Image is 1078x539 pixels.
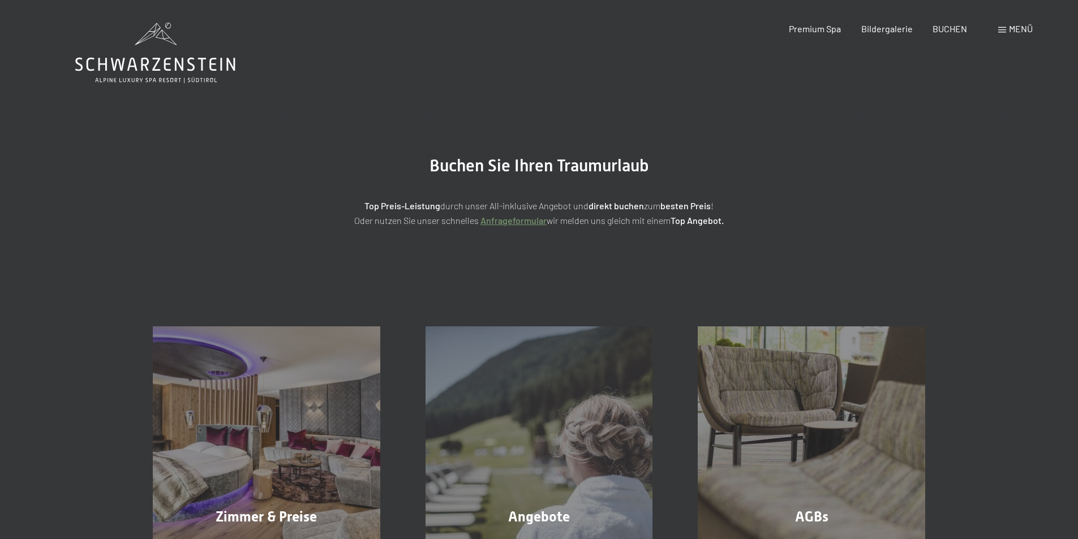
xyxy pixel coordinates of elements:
[671,215,724,226] strong: Top Angebot.
[1009,23,1033,34] span: Menü
[364,200,440,211] strong: Top Preis-Leistung
[589,200,644,211] strong: direkt buchen
[216,508,317,525] span: Zimmer & Preise
[480,215,547,226] a: Anfrageformular
[660,200,711,211] strong: besten Preis
[430,156,649,175] span: Buchen Sie Ihren Traumurlaub
[861,23,913,34] a: Bildergalerie
[933,23,967,34] a: BUCHEN
[508,508,570,525] span: Angebote
[789,23,841,34] a: Premium Spa
[256,199,822,227] p: durch unser All-inklusive Angebot und zum ! Oder nutzen Sie unser schnelles wir melden uns gleich...
[795,508,828,525] span: AGBs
